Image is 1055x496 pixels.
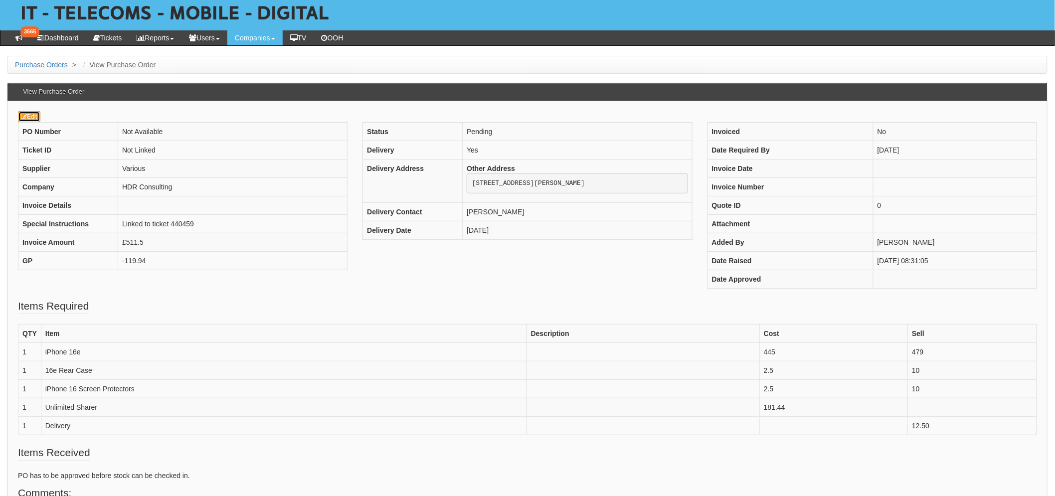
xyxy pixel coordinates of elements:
td: HDR Consulting [118,178,348,196]
span: 3565 [20,26,39,37]
a: Dashboard [30,30,86,45]
td: 2.5 [760,380,908,398]
th: Item [41,325,527,343]
th: Quote ID [707,196,873,215]
h3: View Purchase Order [18,83,89,100]
a: Reports [129,30,181,45]
td: Delivery [41,417,527,435]
th: Invoice Amount [18,233,118,252]
li: View Purchase Order [81,60,156,70]
td: [PERSON_NAME] [873,233,1037,252]
p: PO has to be approved before stock can be checked in. [18,471,1037,481]
td: Unlimited Sharer [41,398,527,417]
th: Invoice Number [707,178,873,196]
td: 181.44 [760,398,908,417]
th: Description [527,325,759,343]
td: [DATE] [463,221,692,239]
td: -119.94 [118,252,348,270]
td: [DATE] [873,141,1037,160]
td: 10 [908,380,1037,398]
th: Delivery [363,141,463,160]
td: Various [118,160,348,178]
th: Sell [908,325,1037,343]
b: Other Address [467,165,515,172]
a: Purchase Orders [15,61,68,69]
td: 1 [18,417,41,435]
legend: Items Required [18,299,89,314]
td: Linked to ticket 440459 [118,215,348,233]
td: Not Linked [118,141,348,160]
td: £511.5 [118,233,348,252]
th: Special Instructions [18,215,118,233]
td: 1 [18,361,41,380]
th: Delivery Date [363,221,463,239]
th: PO Number [18,123,118,141]
th: Company [18,178,118,196]
td: Yes [463,141,692,160]
span: > [70,61,79,69]
th: QTY [18,325,41,343]
legend: Items Received [18,445,90,461]
th: Supplier [18,160,118,178]
td: iPhone 16e [41,343,527,361]
th: Invoice Date [707,160,873,178]
th: Status [363,123,463,141]
th: Added By [707,233,873,252]
td: Pending [463,123,692,141]
a: TV [283,30,314,45]
a: Tickets [86,30,130,45]
td: Not Available [118,123,348,141]
th: Date Raised [707,252,873,270]
th: Date Required By [707,141,873,160]
td: 0 [873,196,1037,215]
a: Edit [18,111,40,122]
th: Invoiced [707,123,873,141]
td: iPhone 16 Screen Protectors [41,380,527,398]
td: 2.5 [760,361,908,380]
th: Cost [760,325,908,343]
pre: [STREET_ADDRESS][PERSON_NAME] [467,173,688,193]
th: Attachment [707,215,873,233]
td: No [873,123,1037,141]
th: Ticket ID [18,141,118,160]
td: 12.50 [908,417,1037,435]
td: 1 [18,398,41,417]
td: 479 [908,343,1037,361]
td: 1 [18,343,41,361]
a: OOH [314,30,351,45]
td: 10 [908,361,1037,380]
a: Companies [227,30,283,45]
th: Date Approved [707,270,873,289]
td: [DATE] 08:31:05 [873,252,1037,270]
td: 445 [760,343,908,361]
td: [PERSON_NAME] [463,202,692,221]
a: Users [181,30,227,45]
td: 16e Rear Case [41,361,527,380]
td: 1 [18,380,41,398]
th: GP [18,252,118,270]
th: Invoice Details [18,196,118,215]
th: Delivery Address [363,160,463,203]
th: Delivery Contact [363,202,463,221]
